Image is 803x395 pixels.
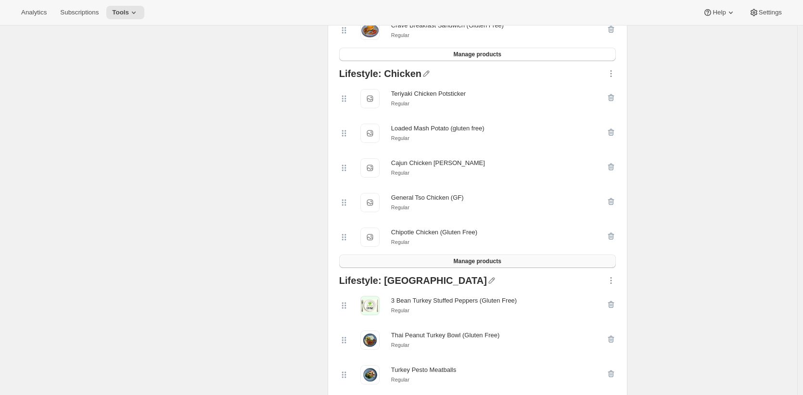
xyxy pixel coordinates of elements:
[453,257,501,265] span: Manage products
[391,21,504,30] div: Crave Breakfast Sandwich (Gluten Free)
[391,331,499,340] div: Thai Peanut Turkey Bowl (Gluten Free)
[391,204,409,210] small: Regular
[391,193,464,203] div: General Tso Chicken (GF)
[391,124,484,133] div: Loaded Mash Potato (gluten free)
[759,9,782,16] span: Settings
[391,101,409,106] small: Regular
[391,170,409,176] small: Regular
[60,9,99,16] span: Subscriptions
[54,6,104,19] button: Subscriptions
[391,239,409,245] small: Regular
[15,6,52,19] button: Analytics
[339,69,421,81] div: Lifestyle: Chicken
[360,331,380,350] img: Thai Peanut Turkey Bowl (Gluten Free)
[339,255,616,268] button: Manage products
[106,6,144,19] button: Tools
[391,158,485,168] div: Cajun Chicken [PERSON_NAME]
[391,342,409,348] small: Regular
[391,377,409,382] small: Regular
[391,135,409,141] small: Regular
[339,48,616,61] button: Manage products
[713,9,726,16] span: Help
[391,228,477,237] div: Chipotle Chicken (Gluten Free)
[391,296,517,306] div: 3 Bean Turkey Stuffed Peppers (Gluten Free)
[697,6,741,19] button: Help
[21,9,47,16] span: Analytics
[743,6,788,19] button: Settings
[453,51,501,58] span: Manage products
[391,307,409,313] small: Regular
[391,365,456,375] div: Turkey Pesto Meatballs
[360,365,380,384] img: Turkey Pesto Meatballs
[391,32,409,38] small: Regular
[391,89,466,99] div: Teriyaki Chicken Potsticker
[112,9,129,16] span: Tools
[339,276,487,288] div: Lifestyle: [GEOGRAPHIC_DATA]
[360,296,380,315] img: 3 Bean Turkey Stuffed Peppers (Gluten Free)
